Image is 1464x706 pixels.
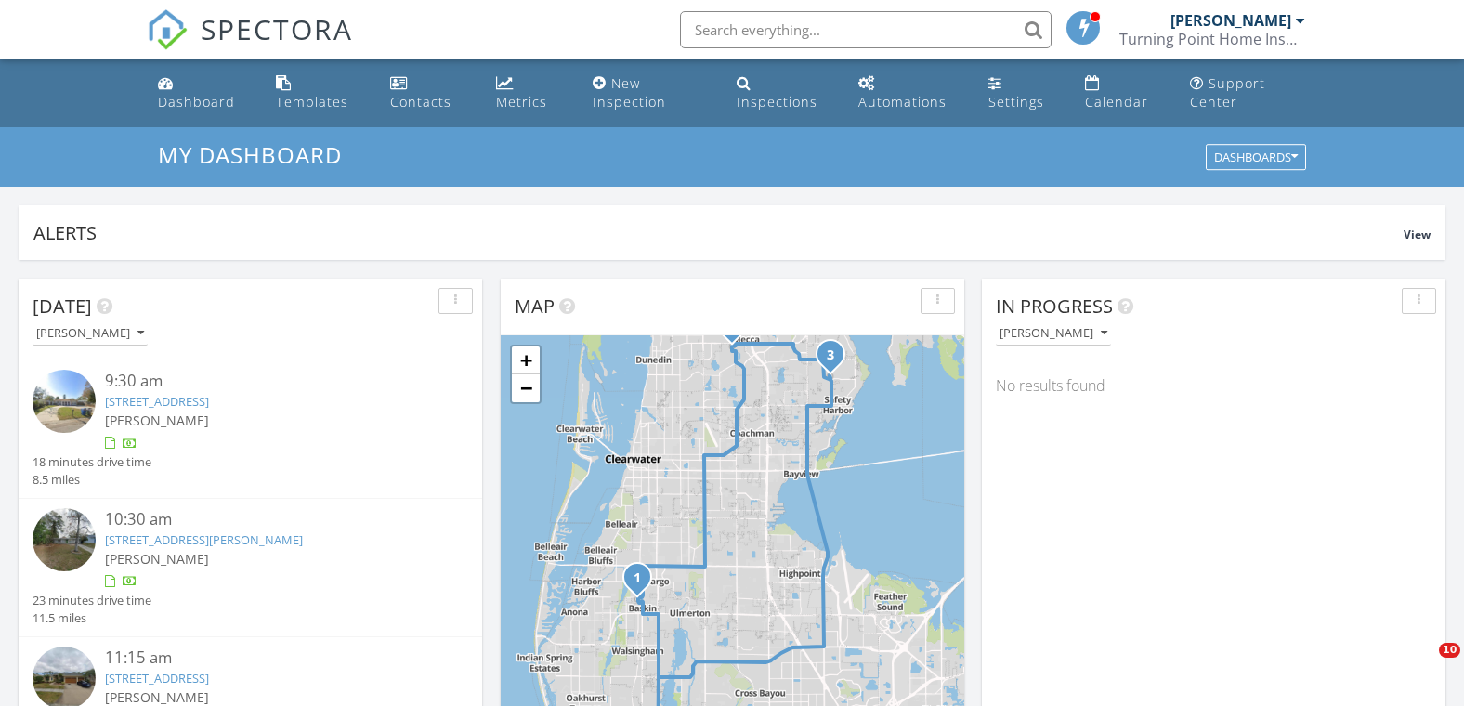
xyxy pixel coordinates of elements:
input: Search everything... [680,11,1052,48]
a: [STREET_ADDRESS][PERSON_NAME] [105,531,303,548]
a: Support Center [1183,67,1314,120]
span: [DATE] [33,294,92,319]
a: [STREET_ADDRESS] [105,393,209,410]
img: The Best Home Inspection Software - Spectora [147,9,188,50]
span: SPECTORA [201,9,353,48]
span: [PERSON_NAME] [105,550,209,568]
a: Settings [981,67,1064,120]
div: No results found [982,360,1445,411]
a: Dashboard [150,67,255,120]
div: Automations [858,93,947,111]
button: [PERSON_NAME] [996,321,1111,346]
a: Automations (Basic) [851,67,966,120]
a: Inspections [729,67,835,120]
div: 9:30 am [105,370,432,393]
div: New Inspection [593,74,666,111]
div: 918 Wyngate Ct, Safety Harbor, FL 34695 [830,354,842,365]
div: Metrics [496,93,547,111]
div: Alerts [33,220,1404,245]
iframe: Intercom live chat [1401,643,1445,687]
span: View [1404,227,1431,242]
i: 1 [634,572,641,585]
button: [PERSON_NAME] [33,321,148,346]
div: Settings [988,93,1044,111]
div: 10:30 am [105,508,432,531]
a: [STREET_ADDRESS] [105,670,209,686]
span: [PERSON_NAME] [105,412,209,429]
div: Dashboards [1214,151,1298,164]
a: Zoom out [512,374,540,402]
div: [PERSON_NAME] [36,327,144,340]
button: Dashboards [1206,145,1306,171]
div: Support Center [1190,74,1265,111]
div: [PERSON_NAME] [1170,11,1291,30]
div: Contacts [390,93,451,111]
div: 11.5 miles [33,609,151,627]
a: New Inspection [585,67,714,120]
a: SPECTORA [147,25,353,64]
a: 9:30 am [STREET_ADDRESS] [PERSON_NAME] 18 minutes drive time 8.5 miles [33,370,468,489]
div: 11:15 am [105,647,432,670]
a: Zoom in [512,346,540,374]
div: 1613 Valencia Dr W, Largo, FL 33778 [637,577,648,588]
span: In Progress [996,294,1113,319]
div: Turning Point Home Inspections [1119,30,1305,48]
a: Contacts [383,67,474,120]
a: 10:30 am [STREET_ADDRESS][PERSON_NAME] [PERSON_NAME] 23 minutes drive time 11.5 miles [33,508,468,627]
div: 18 minutes drive time [33,453,151,471]
img: streetview [33,508,96,571]
div: Templates [276,93,348,111]
div: Calendar [1085,93,1148,111]
div: [PERSON_NAME] [1000,327,1107,340]
img: streetview [33,370,96,433]
span: My Dashboard [158,139,342,170]
div: Inspections [737,93,817,111]
i: 3 [827,349,834,362]
span: Map [515,294,555,319]
div: Dashboard [158,93,235,111]
a: Templates [268,67,368,120]
div: 8.5 miles [33,471,151,489]
a: Metrics [489,67,570,120]
span: 10 [1439,643,1460,658]
span: [PERSON_NAME] [105,688,209,706]
div: 23 minutes drive time [33,592,151,609]
a: Calendar [1078,67,1168,120]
